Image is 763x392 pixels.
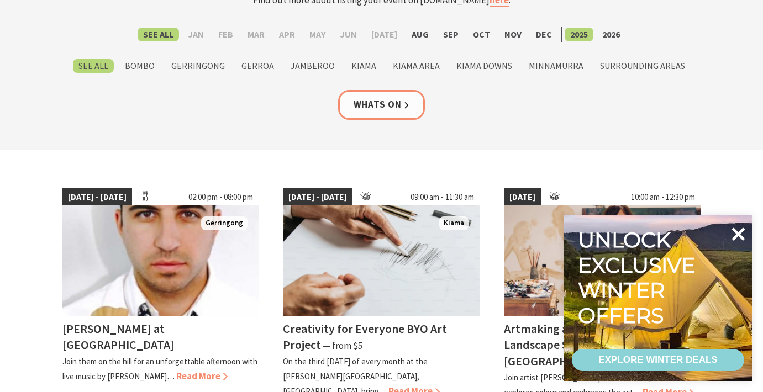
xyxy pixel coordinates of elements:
label: Kiama Downs [451,59,518,73]
label: May [304,28,331,41]
label: Oct [467,28,496,41]
span: Gerringong [201,216,248,230]
img: Amber sits in her studio with several paintings behind her [504,205,701,316]
h4: Creativity for Everyone BYO Art Project [283,321,447,352]
span: ⁠— from $5 [323,340,362,352]
div: EXPLORE WINTER DEALS [598,349,717,371]
label: Apr [273,28,301,41]
label: Jan [182,28,209,41]
label: 2025 [565,28,593,41]
label: Kiama [346,59,382,73]
span: 09:00 am - 11:30 am [405,188,480,206]
label: Jun [334,28,362,41]
label: Gerroa [236,59,280,73]
label: Minnamurra [523,59,589,73]
img: Jason Invernon [62,205,259,316]
label: See All [138,28,179,41]
label: [DATE] [366,28,403,41]
label: Gerringong [166,59,230,73]
div: Unlock exclusive winter offers [578,227,700,328]
span: [DATE] - [DATE] [62,188,132,206]
span: [DATE] [504,188,541,206]
h4: [PERSON_NAME] at [GEOGRAPHIC_DATA] [62,321,174,352]
label: See All [73,59,114,73]
span: Kiama [439,216,469,230]
img: Pencil Drawing [283,205,480,316]
label: Dec [530,28,557,41]
label: Feb [213,28,239,41]
a: Whats On [338,90,425,119]
label: Mar [242,28,270,41]
label: Jamberoo [285,59,340,73]
label: 2026 [597,28,625,41]
h4: Artmaking at the Homestead: Landscape Series – [PERSON_NAME][GEOGRAPHIC_DATA] [504,321,692,368]
span: 02:00 pm - 08:00 pm [183,188,259,206]
span: [DATE] - [DATE] [283,188,352,206]
span: Read More [176,370,228,382]
label: Bombo [119,59,160,73]
label: Surrounding Areas [594,59,691,73]
label: Sep [438,28,464,41]
label: Kiama Area [387,59,445,73]
label: Nov [499,28,527,41]
label: Aug [406,28,434,41]
span: 10:00 am - 12:30 pm [625,188,701,206]
a: EXPLORE WINTER DEALS [572,349,744,371]
p: Join them on the hill for an unforgettable afternoon with live music by [PERSON_NAME]… [62,356,257,382]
